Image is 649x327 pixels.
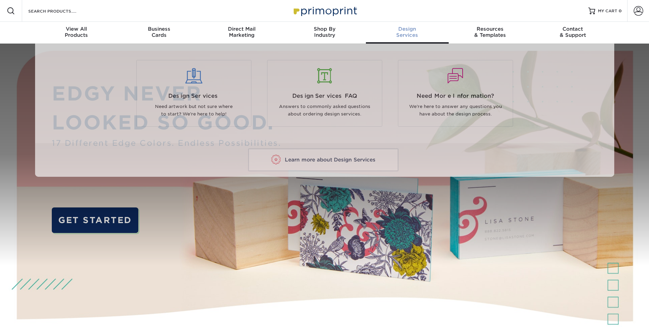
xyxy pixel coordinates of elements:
[403,92,508,100] span: Need More Information?
[449,26,531,38] div: & Templates
[449,26,531,32] span: Resources
[35,26,118,32] span: View All
[366,26,449,32] span: Design
[28,7,94,15] input: SEARCH PRODUCTS.....
[264,60,385,127] a: Design Services FAQ Answers to commonly asked questions about ordering design services.
[142,103,246,118] p: Need artwork but not sure where to start? We're here to help!
[35,26,118,38] div: Products
[283,26,366,32] span: Shop By
[531,26,614,38] div: & Support
[200,26,283,32] span: Direct Mail
[531,26,614,32] span: Contact
[449,22,531,44] a: Resources& Templates
[283,22,366,44] a: Shop ByIndustry
[395,60,516,127] a: Need More Information? We're here to answer any questions you have about the design process.
[200,22,283,44] a: Direct MailMarketing
[403,103,508,118] p: We're here to answer any questions you have about the design process.
[118,26,200,32] span: Business
[366,26,449,38] div: Services
[619,9,622,13] span: 0
[531,22,614,44] a: Contact& Support
[273,92,377,100] span: Design Services FAQ
[598,8,617,14] span: MY CART
[291,3,359,18] img: Primoprint
[248,149,399,171] a: Learn more about Design Services
[200,26,283,38] div: Marketing
[273,103,377,118] p: Answers to commonly asked questions about ordering design services.
[118,26,200,38] div: Cards
[366,22,449,44] a: DesignServices
[142,92,246,100] span: Design Services
[283,26,366,38] div: Industry
[285,157,375,163] span: Learn more about Design Services
[134,60,254,127] a: Design Services Need artwork but not sure where to start? We're here to help!
[118,22,200,44] a: BusinessCards
[35,22,118,44] a: View AllProducts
